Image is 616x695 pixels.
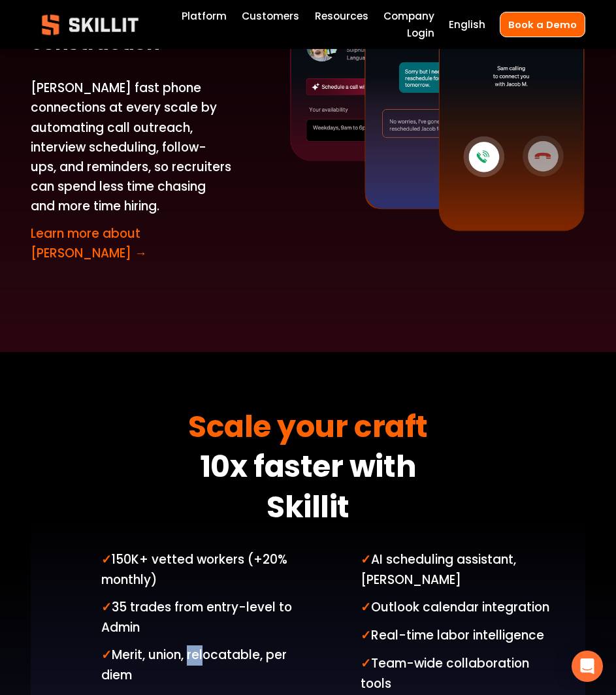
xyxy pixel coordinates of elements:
a: Customers [242,7,299,24]
span: English [449,17,485,32]
p: Merit, union, relocatable, per diem [101,645,302,685]
a: Learn more about [PERSON_NAME] → [31,225,147,262]
strong: ✓ [361,598,371,619]
strong: ✓ [361,550,371,571]
a: Company [383,7,434,24]
div: language picker [449,16,485,33]
a: folder dropdown [315,7,368,24]
p: AI scheduling assistant, [PERSON_NAME] [361,550,562,590]
p: Team-wide collaboration tools [361,654,562,694]
strong: Scale your craft [188,404,428,455]
strong: ✓ [101,645,112,666]
strong: ✓ [361,626,371,647]
strong: ✓ [361,654,371,675]
strong: ✓ [101,598,112,619]
div: Open Intercom Messenger [572,651,603,682]
img: Skillit [31,5,150,44]
a: Login [407,25,434,42]
p: Outlook calendar integration [361,598,562,618]
p: Real-time labor intelligence [361,626,562,646]
p: 35 trades from entry-level to Admin [101,598,302,638]
strong: ✓ [101,550,112,571]
p: [PERSON_NAME] fast phone connections at every scale by automating call outreach, interview schedu... [31,78,232,216]
a: Platform [182,7,227,24]
strong: 10x faster with Skillit [200,444,423,536]
p: 150K+ vetted workers (+20% monthly) [101,550,302,590]
a: Book a Demo [500,12,585,37]
span: Resources [315,8,368,24]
